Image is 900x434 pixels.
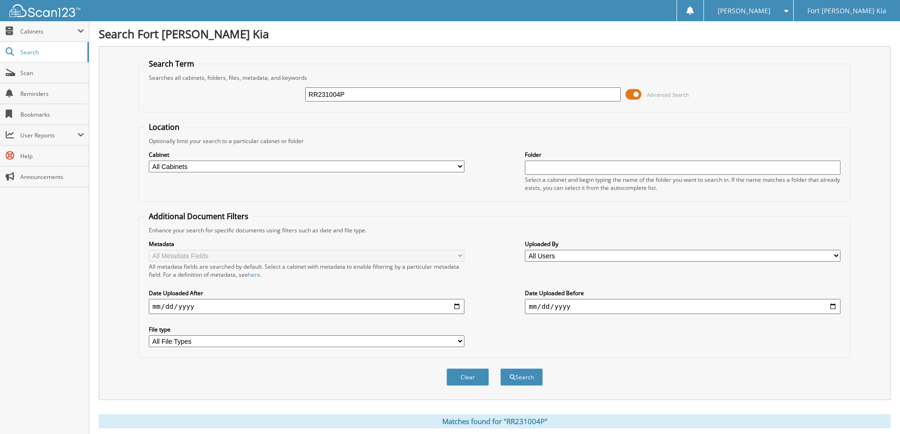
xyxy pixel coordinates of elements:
[500,368,543,386] button: Search
[807,8,886,14] span: Fort [PERSON_NAME] Kia
[20,173,84,181] span: Announcements
[248,271,260,279] a: here
[525,151,840,159] label: Folder
[446,368,489,386] button: Clear
[149,151,464,159] label: Cabinet
[144,226,845,234] div: Enhance your search for specific documents using filters such as date and file type.
[20,48,83,56] span: Search
[144,211,253,221] legend: Additional Document Filters
[525,176,840,192] div: Select a cabinet and begin typing the name of the folder you want to search in. If the name match...
[149,240,464,248] label: Metadata
[20,90,84,98] span: Reminders
[647,91,689,98] span: Advanced Search
[525,240,840,248] label: Uploaded By
[20,111,84,119] span: Bookmarks
[144,59,199,69] legend: Search Term
[20,27,77,35] span: Cabinets
[9,4,80,17] img: scan123-logo-white.svg
[149,289,464,297] label: Date Uploaded After
[149,299,464,314] input: start
[144,122,184,132] legend: Location
[149,325,464,333] label: File type
[525,299,840,314] input: end
[525,289,840,297] label: Date Uploaded Before
[144,137,845,145] div: Optionally limit your search to a particular cabinet or folder
[20,131,77,139] span: User Reports
[718,8,771,14] span: [PERSON_NAME]
[99,26,891,42] h1: Search Fort [PERSON_NAME] Kia
[144,74,845,82] div: Searches all cabinets, folders, files, metadata, and keywords
[20,69,84,77] span: Scan
[20,152,84,160] span: Help
[99,414,891,428] div: Matches found for "RR231004P"
[149,263,464,279] div: All metadata fields are searched by default. Select a cabinet with metadata to enable filtering b...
